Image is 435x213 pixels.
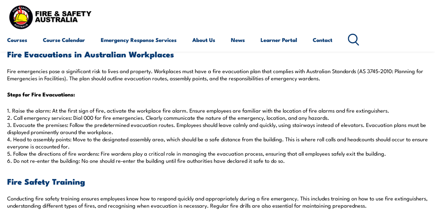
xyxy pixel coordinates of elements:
a: Courses [7,31,27,48]
a: Learner Portal [261,31,297,48]
h3: Fire Evacuations in Australian Workplaces [7,50,428,58]
h3: Fire Safety Training [7,177,428,185]
a: About Us [192,31,215,48]
p: Fire emergencies pose a significant risk to lives and property. Workplaces must have a fire evacu... [7,67,428,82]
a: Contact [313,31,332,48]
a: Emergency Response Services [101,31,177,48]
p: Conducting fire safety training ensures employees know how to respond quickly and appropriately d... [7,195,428,209]
p: 1. Raise the alarm: At the first sign of fire, activate the workplace fire alarm. Ensure employee... [7,107,428,164]
a: News [231,31,245,48]
strong: Steps for Fire Evacuations: [7,90,75,98]
a: Course Calendar [43,31,85,48]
